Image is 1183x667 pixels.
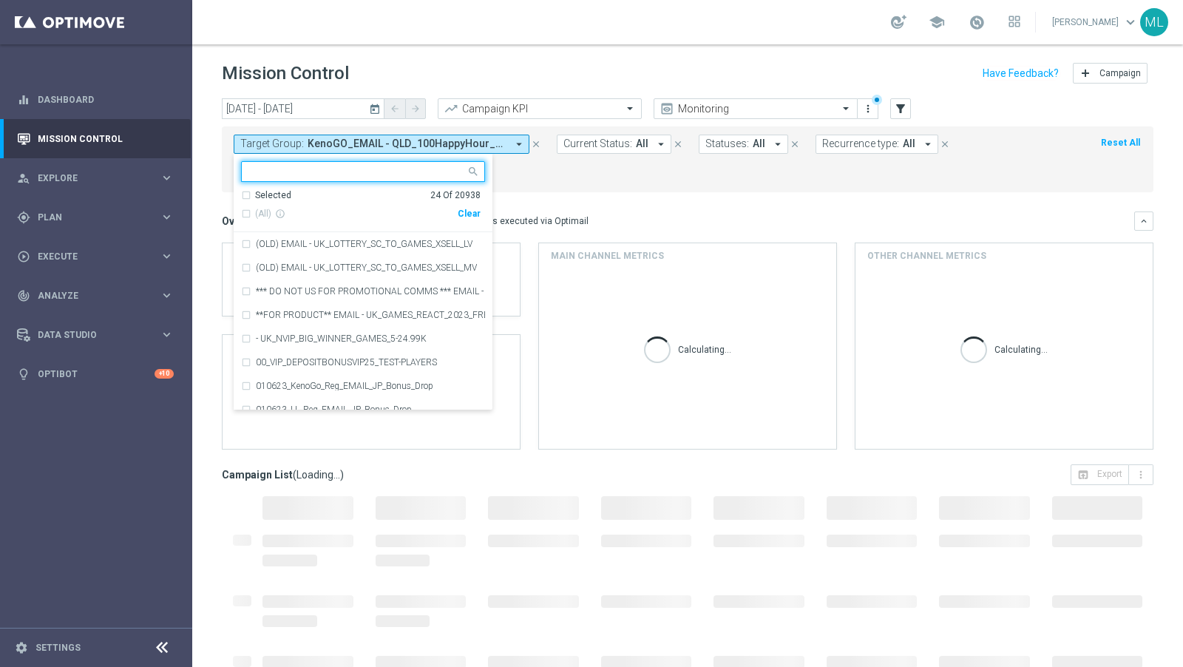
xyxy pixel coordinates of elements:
[38,291,160,300] span: Analyze
[862,103,874,115] i: more_vert
[16,290,174,302] button: track_changes Analyze keyboard_arrow_right
[222,214,269,228] h3: Overview:
[256,405,412,414] label: 010623_LL_Reg_EMAIL_JP_Bonus_Drop
[222,468,344,481] h3: Campaign List
[531,139,541,149] i: close
[551,249,664,263] h4: Main channel metrics
[241,232,485,256] div: (OLD) EMAIL - UK_LOTTERY_SC_TO_GAMES_XSELL_LV
[17,211,30,224] i: gps_fixed
[234,189,492,410] ng-dropdown-panel: Options list
[241,351,485,374] div: 00_VIP_DEPOSITBONUSVIP25_TEST-PLAYERS
[35,643,81,652] a: Settings
[921,138,935,151] i: arrow_drop_down
[1079,67,1091,79] i: add
[1099,135,1142,151] button: Reset All
[256,263,477,272] label: (OLD) EMAIL - UK_LOTTERY_SC_TO_GAMES_XSELL_MV
[705,138,749,150] span: Statuses:
[16,133,174,145] button: Mission Control
[890,98,911,119] button: filter_alt
[16,172,174,184] button: person_search Explore keyboard_arrow_right
[255,208,271,220] span: Only under 10K items
[753,138,765,150] span: All
[160,171,174,185] i: keyboard_arrow_right
[17,93,30,106] i: equalizer
[384,98,405,119] button: arrow_back
[983,68,1059,78] input: Have Feedback?
[160,249,174,263] i: keyboard_arrow_right
[17,80,174,119] div: Dashboard
[241,327,485,351] div: - UK_NVIP_BIG_WINNER_GAMES_5-24.99K
[160,210,174,224] i: keyboard_arrow_right
[222,98,384,119] input: Select date range
[234,161,492,410] ng-select: KenoGO_EMAIL - QLD_100HappyHour_251014, KenoGO_EMAIL - QLD_200HappyHour_251014, KenoGO_EMAIL - QL...
[340,468,344,481] span: )
[673,139,683,149] i: close
[241,398,485,421] div: 010623_LL_Reg_EMAIL_JP_Bonus_Drop
[17,211,160,224] div: Plan
[38,119,174,158] a: Mission Control
[1077,469,1089,481] i: open_in_browser
[903,138,915,150] span: All
[557,135,671,154] button: Current Status: All arrow_drop_down
[240,138,304,150] span: Target Group:
[994,342,1048,356] p: Calculating...
[636,138,648,150] span: All
[16,368,174,380] div: lightbulb Optibot +10
[293,468,296,481] span: (
[512,138,526,151] i: arrow_drop_down
[271,209,285,219] i: Only under 10K items
[16,94,174,106] button: equalizer Dashboard
[241,280,485,303] div: *** DO NOT US FOR PROMOTIONAL COMMS *** EMAIL - UK_OPT Active_Reactivated_Churned_Dormant | Excl....
[861,100,875,118] button: more_vert
[1139,216,1149,226] i: keyboard_arrow_down
[16,251,174,263] div: play_circle_outline Execute keyboard_arrow_right
[16,211,174,223] div: gps_fixed Plan keyboard_arrow_right
[17,289,160,302] div: Analyze
[563,138,632,150] span: Current Status:
[234,135,529,154] button: Target Group: KenoGO_EMAIL - QLD_100HappyHour_251014, KenoGO_EMAIL - QLD_200HappyHour_251014, Ken...
[296,468,340,481] span: Loading...
[816,135,938,154] button: Recurrence type: All arrow_drop_down
[430,189,481,202] div: 24 Of 20938
[529,136,543,152] button: close
[771,138,784,151] i: arrow_drop_down
[17,289,30,302] i: track_changes
[16,329,174,341] button: Data Studio keyboard_arrow_right
[438,98,642,119] ng-select: Campaign KPI
[17,354,174,393] div: Optibot
[822,138,899,150] span: Recurrence type:
[17,172,160,185] div: Explore
[654,138,668,151] i: arrow_drop_down
[241,303,485,327] div: **FOR PRODUCT** EMAIL - UK_GAMES_REACT_2023_FREE SPINS X30
[17,368,30,381] i: lightbulb
[255,189,291,202] div: Selected
[444,101,458,116] i: trending_up
[678,342,731,356] p: Calculating...
[1134,211,1153,231] button: keyboard_arrow_down
[1129,464,1153,485] button: more_vert
[256,382,433,390] label: 010623_KenoGo_Reg_EMAIL_JP_Bonus_Drop
[938,136,952,152] button: close
[790,139,800,149] i: close
[367,98,384,121] button: today
[38,331,160,339] span: Data Studio
[788,136,801,152] button: close
[369,102,382,115] i: today
[1135,469,1147,481] i: more_vert
[1071,468,1153,480] multiple-options-button: Export to CSV
[17,328,160,342] div: Data Studio
[308,138,506,150] span: KenoGO_EMAIL - QLD_100HappyHour_251014 KenoGO_EMAIL - QLD_200HappyHour_251014 KenoGO_EMAIL - QLD_...
[241,256,485,280] div: (OLD) EMAIL - UK_LOTTERY_SC_TO_GAMES_XSELL_MV
[405,98,426,119] button: arrow_forward
[256,334,427,343] label: - UK_NVIP_BIG_WINNER_GAMES_5-24.99K
[38,174,160,183] span: Explore
[256,311,485,319] label: **FOR PRODUCT** EMAIL - UK_GAMES_REACT_2023_FREE SPINS X30
[390,104,400,114] i: arrow_back
[256,287,485,296] label: *** DO NOT US FOR PROMOTIONAL COMMS *** EMAIL - UK_OPT Active_Reactivated_Churned_Dormant | Excl....
[1051,11,1140,33] a: [PERSON_NAME]keyboard_arrow_down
